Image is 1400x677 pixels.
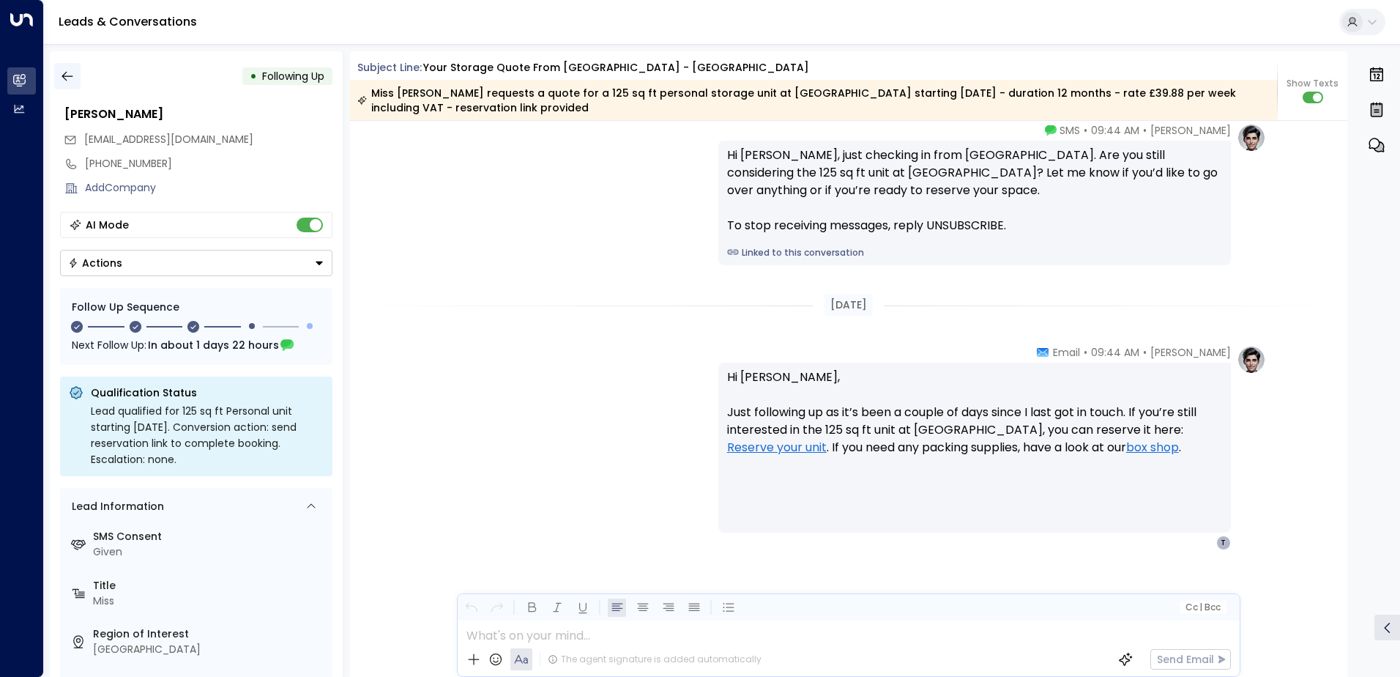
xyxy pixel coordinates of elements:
button: Redo [488,599,506,617]
img: profile-logo.png [1237,345,1266,374]
button: Actions [60,250,332,276]
div: Lead qualified for 125 sq ft Personal unit starting [DATE]. Conversion action: send reservation l... [91,403,324,467]
div: Miss [93,593,327,609]
div: Next Follow Up: [72,337,321,353]
span: [PERSON_NAME] [1150,123,1231,138]
button: Cc|Bcc [1179,601,1226,615]
div: • [250,63,257,89]
label: Region of Interest [93,626,327,642]
span: [PERSON_NAME] [1150,345,1231,360]
span: [EMAIL_ADDRESS][DOMAIN_NAME] [84,132,253,147]
div: Given [93,544,327,560]
div: Miss [PERSON_NAME] requests a quote for a 125 sq ft personal storage unit at [GEOGRAPHIC_DATA] st... [357,86,1269,115]
span: Cc Bcc [1185,602,1220,613]
label: Title [93,578,327,593]
div: Follow Up Sequence [72,300,321,315]
span: Following Up [262,69,324,84]
span: In about 1 days 22 hours [148,337,279,353]
span: • [1143,123,1147,138]
span: Email [1053,345,1080,360]
span: Subject Line: [357,60,422,75]
div: AI Mode [86,218,129,232]
div: The agent signature is added automatically [548,653,762,666]
a: Reserve your unit [727,439,827,456]
a: Linked to this conversation [727,246,1222,259]
div: Button group with a nested menu [60,250,332,276]
span: • [1143,345,1147,360]
img: profile-logo.png [1237,123,1266,152]
span: | [1199,602,1202,613]
span: • [1084,123,1087,138]
div: [DATE] [824,295,873,316]
div: AddCompany [85,180,332,196]
a: box shop [1126,439,1179,456]
p: Qualification Status [91,385,324,400]
span: • [1084,345,1087,360]
span: 09:44 AM [1091,345,1139,360]
div: Actions [68,256,122,270]
div: [GEOGRAPHIC_DATA] [93,642,327,657]
div: Hi [PERSON_NAME], just checking in from [GEOGRAPHIC_DATA]. Are you still considering the 125 sq f... [727,147,1222,234]
span: SMS [1060,123,1080,138]
div: Your storage quote from [GEOGRAPHIC_DATA] - [GEOGRAPHIC_DATA] [423,60,809,75]
a: Leads & Conversations [59,13,197,30]
label: SMS Consent [93,529,327,544]
div: [PERSON_NAME] [64,106,332,123]
span: 09:44 AM [1091,123,1139,138]
div: [PHONE_NUMBER] [85,156,332,171]
p: Hi [PERSON_NAME], Just following up as it’s been a couple of days since I last got in touch. If y... [727,369,1222,474]
span: tonyat1995@gmail.com [84,132,253,147]
div: T [1216,536,1231,550]
div: Lead Information [67,499,164,514]
button: Undo [462,599,480,617]
span: Show Texts [1287,77,1338,90]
